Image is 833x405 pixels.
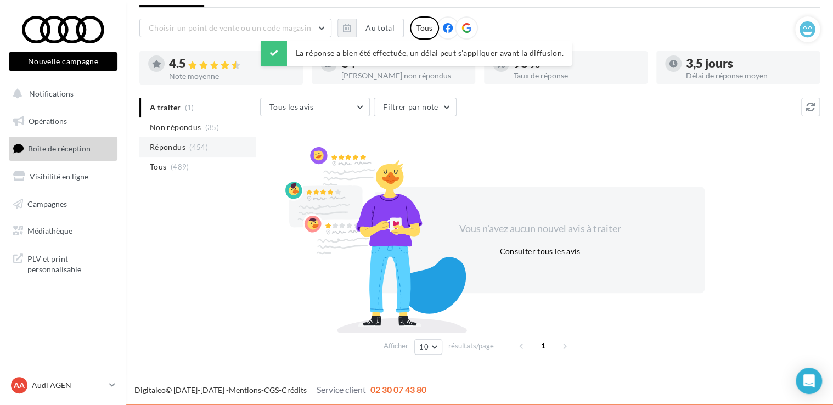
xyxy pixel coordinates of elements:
a: Digitaleo [134,385,166,395]
span: 1 [534,337,552,355]
a: Campagnes [7,193,120,216]
span: Visibilité en ligne [30,172,88,181]
a: Médiathèque [7,220,120,243]
button: Choisir un point de vente ou un code magasin [139,19,331,37]
p: Audi AGEN [32,380,105,391]
span: Choisir un point de vente ou un code magasin [149,23,311,32]
div: Tous [410,16,439,40]
a: Visibilité en ligne [7,165,120,188]
div: Délai de réponse moyen [686,72,811,80]
span: (35) [205,123,219,132]
a: AA Audi AGEN [9,375,117,396]
a: CGS [264,385,279,395]
span: Notifications [29,89,74,98]
button: Au total [337,19,404,37]
span: Médiathèque [27,226,72,235]
span: Opérations [29,116,67,126]
div: [PERSON_NAME] non répondus [341,72,466,80]
a: PLV et print personnalisable [7,247,120,279]
span: Afficher [384,341,408,351]
button: Filtrer par note [374,98,457,116]
div: Taux de réponse [514,72,639,80]
a: Crédits [282,385,307,395]
span: Boîte de réception [28,144,91,153]
a: Boîte de réception [7,137,120,160]
div: Open Intercom Messenger [796,368,822,394]
span: Tous les avis [269,102,314,111]
button: Notifications [7,82,115,105]
button: Nouvelle campagne [9,52,117,71]
span: Non répondus [150,122,201,133]
span: PLV et print personnalisable [27,251,113,275]
button: Au total [356,19,404,37]
span: Répondus [150,142,185,153]
button: Consulter tous les avis [495,245,584,258]
span: (489) [171,162,189,171]
a: Mentions [229,385,261,395]
span: (454) [189,143,208,151]
button: 10 [414,339,442,355]
button: Tous les avis [260,98,370,116]
div: 4.5 [169,58,294,70]
div: 93 % [514,58,639,70]
span: © [DATE]-[DATE] - - - [134,385,426,395]
div: Vous n'avez aucun nouvel avis à traiter [446,222,634,236]
a: Opérations [7,110,120,133]
div: 3,5 jours [686,58,811,70]
span: 10 [419,342,429,351]
span: Campagnes [27,199,67,208]
span: 02 30 07 43 80 [370,384,426,395]
span: Service client [317,384,366,395]
div: La réponse a bien été effectuée, un délai peut s’appliquer avant la diffusion. [261,41,572,66]
span: Tous [150,161,166,172]
span: résultats/page [448,341,494,351]
div: Note moyenne [169,72,294,80]
span: AA [14,380,25,391]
